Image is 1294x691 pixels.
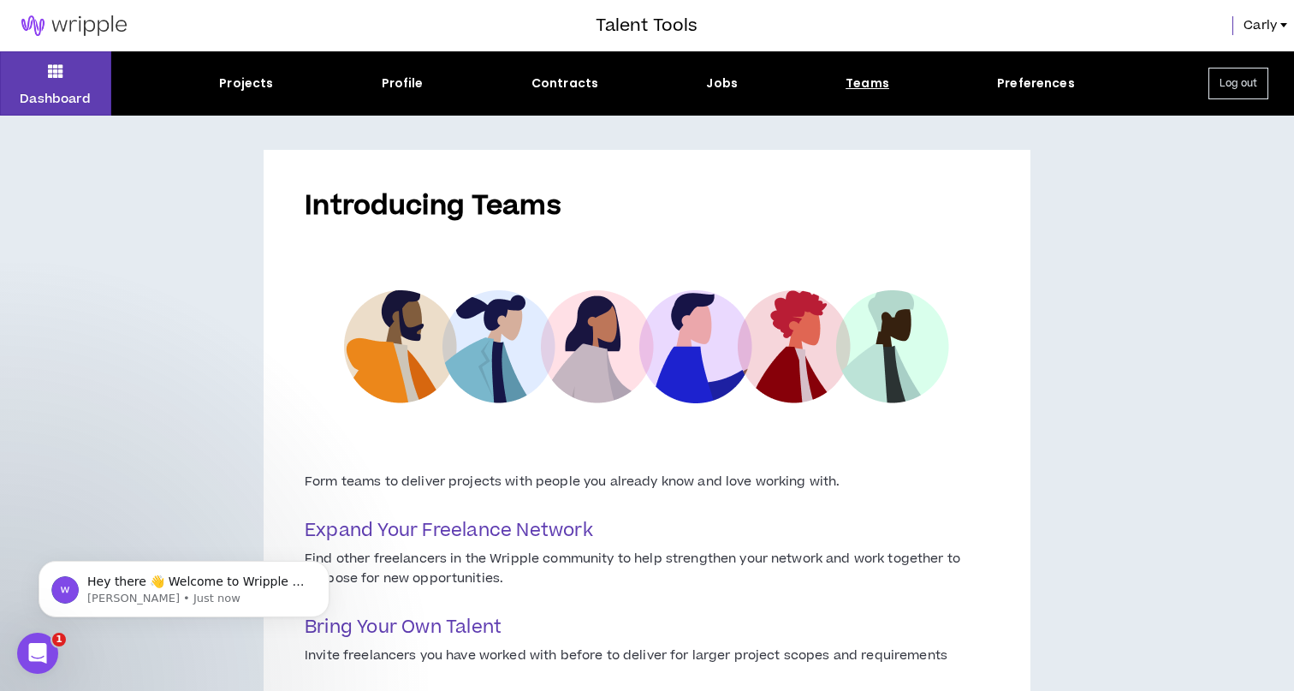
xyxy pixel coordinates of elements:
[1208,68,1268,99] button: Log out
[305,519,989,543] h3: Expand Your Freelance Network
[17,633,58,674] iframe: Intercom live chat
[305,473,989,491] p: Form teams to deliver projects with people you already know and love working with.
[596,13,697,39] h3: Talent Tools
[382,74,424,92] div: Profile
[52,633,66,646] span: 1
[305,550,989,588] p: Find other freelancers in the Wripple community to help strengthen your network and work together...
[997,74,1075,92] div: Preferences
[706,74,738,92] div: Jobs
[13,525,355,645] iframe: Intercom notifications message
[531,74,598,92] div: Contracts
[1244,16,1277,35] span: Carly
[305,191,989,222] h1: Introducing Teams
[219,74,273,92] div: Projects
[305,646,989,665] p: Invite freelancers you have worked with before to deliver for larger project scopes and requirements
[305,616,989,640] h3: Bring Your Own Talent
[20,90,91,108] p: Dashboard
